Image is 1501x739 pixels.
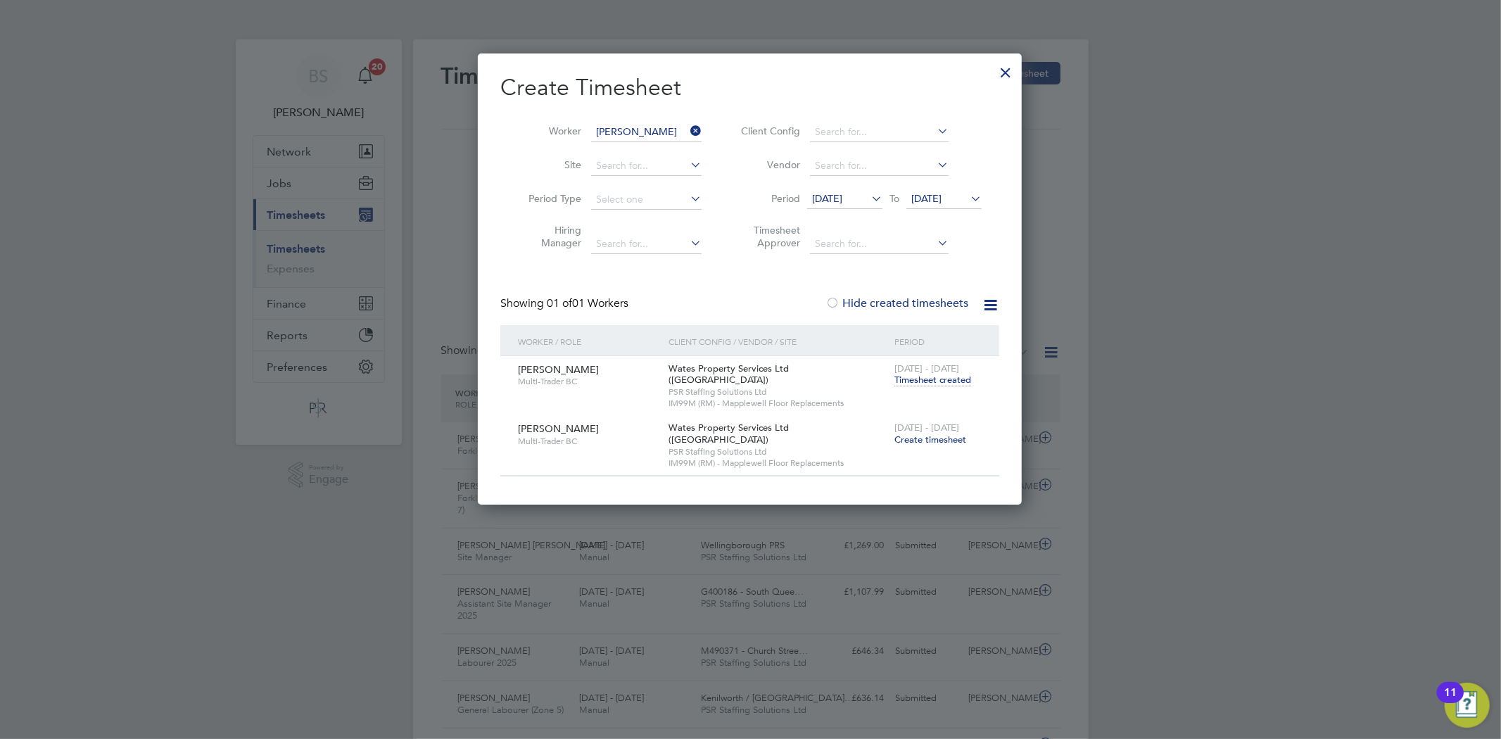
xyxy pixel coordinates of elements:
input: Search for... [810,156,949,176]
div: Client Config / Vendor / Site [665,325,891,358]
input: Search for... [591,234,702,254]
span: Create timesheet [894,434,966,446]
span: 01 Workers [547,296,628,310]
label: Vendor [737,158,800,171]
span: [PERSON_NAME] [518,363,599,376]
span: [DATE] [812,192,842,205]
span: Wates Property Services Ltd ([GEOGRAPHIC_DATA]) [669,422,789,446]
span: PSR Staffing Solutions Ltd [669,446,887,457]
h2: Create Timesheet [500,73,999,103]
span: 01 of [547,296,572,310]
span: Multi-Trader BC [518,376,658,387]
span: IM99M (RM) - Mapplewell Floor Replacements [669,398,887,409]
span: [PERSON_NAME] [518,422,599,435]
span: [DATE] - [DATE] [894,362,959,374]
span: Timesheet created [894,374,971,386]
input: Search for... [810,122,949,142]
input: Search for... [591,156,702,176]
label: Client Config [737,125,800,137]
span: PSR Staffing Solutions Ltd [669,386,887,398]
label: Worker [518,125,581,137]
label: Hiring Manager [518,224,581,249]
button: Open Resource Center, 11 new notifications [1445,683,1490,728]
label: Site [518,158,581,171]
input: Select one [591,190,702,210]
div: Worker / Role [514,325,665,358]
label: Hide created timesheets [825,296,968,310]
span: Wates Property Services Ltd ([GEOGRAPHIC_DATA]) [669,362,789,386]
span: [DATE] - [DATE] [894,422,959,434]
span: IM99M (RM) - Mapplewell Floor Replacements [669,457,887,469]
span: Multi-Trader BC [518,436,658,447]
span: To [885,189,904,208]
label: Period [737,192,800,205]
label: Timesheet Approver [737,224,800,249]
span: [DATE] [911,192,942,205]
div: Period [891,325,985,358]
div: 11 [1444,693,1457,711]
input: Search for... [810,234,949,254]
label: Period Type [518,192,581,205]
div: Showing [500,296,631,311]
input: Search for... [591,122,702,142]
